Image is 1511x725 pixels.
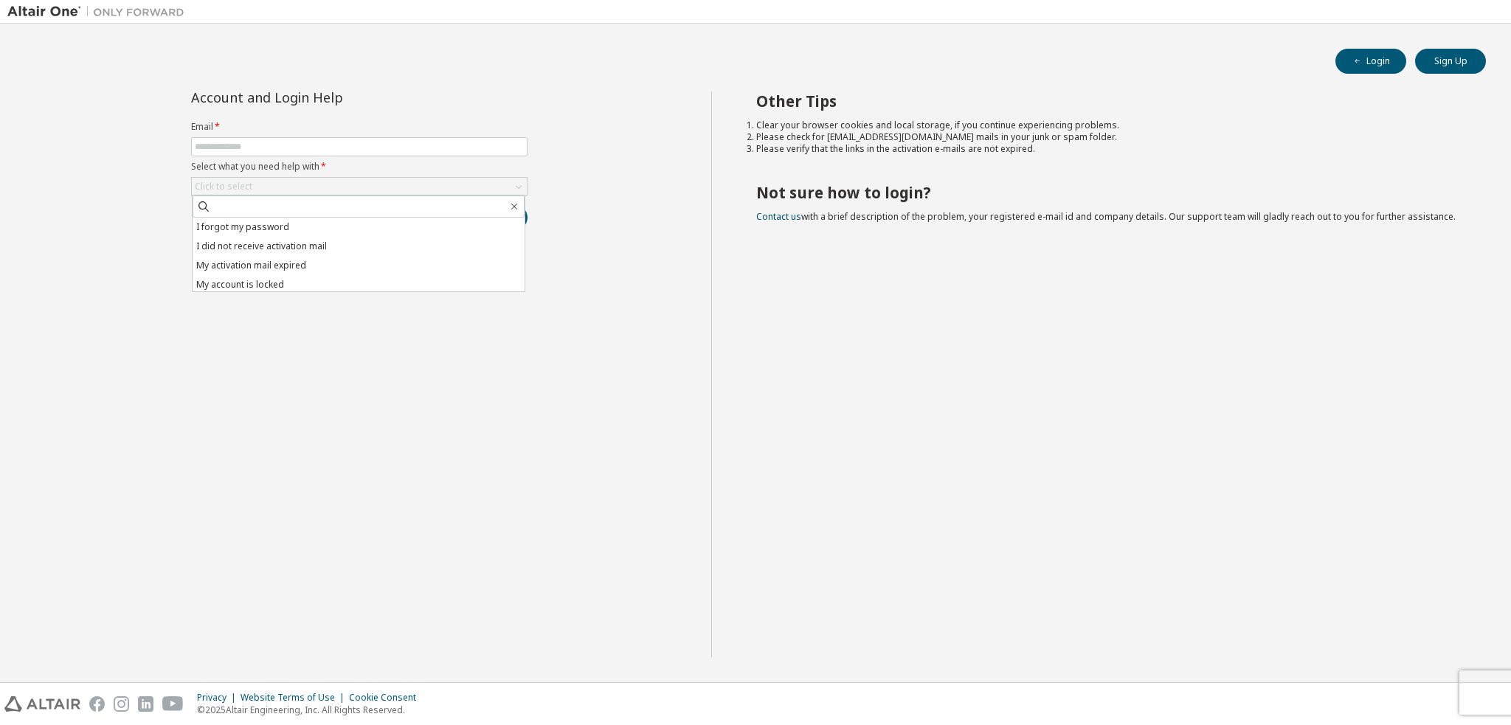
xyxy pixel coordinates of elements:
label: Select what you need help with [191,161,528,173]
div: Cookie Consent [349,692,425,704]
button: Login [1335,49,1406,74]
span: with a brief description of the problem, your registered e-mail id and company details. Our suppo... [756,210,1456,223]
li: Clear your browser cookies and local storage, if you continue experiencing problems. [756,119,1460,131]
button: Sign Up [1415,49,1486,74]
img: Altair One [7,4,192,19]
li: I forgot my password [193,218,525,237]
img: altair_logo.svg [4,696,80,712]
img: linkedin.svg [138,696,153,712]
label: Email [191,121,528,133]
a: Contact us [756,210,801,223]
h2: Not sure how to login? [756,183,1460,202]
li: Please check for [EMAIL_ADDRESS][DOMAIN_NAME] mails in your junk or spam folder. [756,131,1460,143]
p: © 2025 Altair Engineering, Inc. All Rights Reserved. [197,704,425,716]
li: Please verify that the links in the activation e-mails are not expired. [756,143,1460,155]
img: facebook.svg [89,696,105,712]
div: Website Terms of Use [241,692,349,704]
img: youtube.svg [162,696,184,712]
div: Account and Login Help [191,91,460,103]
div: Click to select [192,178,527,195]
div: Privacy [197,692,241,704]
div: Click to select [195,181,252,192]
h2: Other Tips [756,91,1460,111]
img: instagram.svg [114,696,129,712]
